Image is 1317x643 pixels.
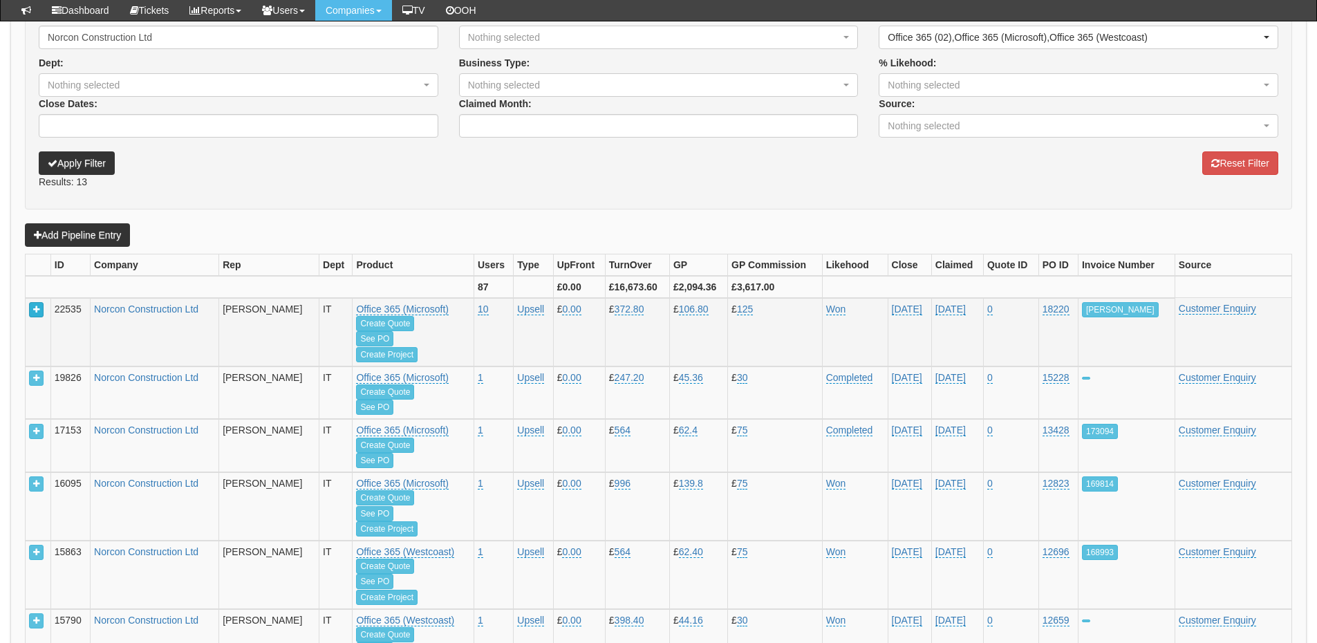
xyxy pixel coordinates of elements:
td: 22535 [50,298,90,366]
td: [PERSON_NAME] [219,366,319,419]
div: Nothing selected [888,78,1243,92]
a: 62.4 [679,425,698,436]
a: Norcon Construction Ltd [94,478,198,489]
td: £ [669,541,727,608]
a: [DATE] [935,546,966,558]
th: Dept [319,254,353,276]
td: £ [605,366,669,419]
a: [DATE] [892,615,922,626]
a: Customer Enquiry [1179,546,1256,558]
a: 0 [987,615,993,626]
a: Upsell [517,546,544,558]
th: Users [474,254,514,276]
a: 75 [737,478,748,490]
a: 372.80 [615,304,644,315]
a: Office 365 (Westcoast) [356,615,454,626]
a: [DATE] [892,478,922,490]
a: Won [826,304,846,315]
a: 10 [478,304,489,315]
th: £16,673.60 [605,276,669,298]
a: 30 [737,372,748,384]
a: 15228 [1043,372,1070,384]
label: Close Dates: [39,97,97,111]
a: 1 [478,546,483,558]
a: 75 [737,425,748,436]
th: £3,617.00 [728,276,823,298]
th: GP [669,254,727,276]
td: £ [605,298,669,366]
button: Nothing selected [459,26,859,49]
th: Source [1175,254,1291,276]
a: See PO [356,453,393,468]
a: 18220 [1043,304,1070,315]
a: 247.20 [615,372,644,384]
td: £ [553,420,605,472]
td: £ [728,472,823,540]
td: IT [319,541,353,608]
td: IT [319,420,353,472]
td: 19826 [50,366,90,419]
a: Create Quote [356,490,414,505]
a: 398.40 [615,615,644,626]
a: 0 [987,478,993,490]
a: Upsell [517,304,544,315]
td: £ [605,472,669,540]
td: 17153 [50,420,90,472]
td: IT [319,298,353,366]
button: Nothing selected [879,73,1278,97]
a: [DATE] [892,304,922,315]
a: 12823 [1043,478,1070,490]
a: 139.8 [679,478,703,490]
a: Office 365 (Microsoft) [356,425,449,436]
a: Norcon Construction Ltd [94,615,198,626]
a: 0 [987,546,993,558]
a: 0.00 [562,615,581,626]
th: £2,094.36 [669,276,727,298]
td: £ [669,472,727,540]
button: Apply Filter [39,151,115,175]
a: Won [826,615,846,626]
td: £ [669,420,727,472]
th: Likehood [822,254,888,276]
a: 0 [987,425,993,436]
a: Norcon Construction Ltd [94,425,198,436]
th: Close [888,254,931,276]
th: Company [91,254,219,276]
td: £ [553,366,605,419]
a: 1 [478,615,483,626]
th: Claimed [931,254,983,276]
a: Office 365 (Westcoast) [356,546,454,558]
a: 168993 [1082,545,1118,560]
td: £ [605,541,669,608]
th: Type [514,254,553,276]
a: 1 [478,372,483,384]
a: 75 [737,546,748,558]
a: Create Quote [356,559,414,574]
a: Upsell [517,478,544,490]
td: £ [553,298,605,366]
a: 0.00 [562,425,581,436]
a: 12659 [1043,615,1070,626]
a: Office 365 (Microsoft) [356,304,449,315]
a: Office 365 (Microsoft) [356,372,449,384]
th: PO ID [1038,254,1078,276]
td: £ [728,541,823,608]
a: 12696 [1043,546,1070,558]
td: £ [669,366,727,419]
a: Create Quote [356,438,414,453]
label: Dept: [39,56,64,70]
a: Add Pipeline Entry [25,223,130,247]
a: Upsell [517,372,544,384]
td: 15863 [50,541,90,608]
a: 125 [737,304,753,315]
td: IT [319,366,353,419]
a: [DATE] [935,425,966,436]
a: 0 [987,372,993,384]
a: Completed [826,425,873,436]
a: Create Project [356,590,418,605]
th: TurnOver [605,254,669,276]
button: Reset Filter [1202,151,1278,175]
button: Office 365 (02),Office 365 (Microsoft),Office 365 (Westcoast) [879,26,1278,49]
a: 106.80 [679,304,709,315]
a: [DATE] [935,478,966,490]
